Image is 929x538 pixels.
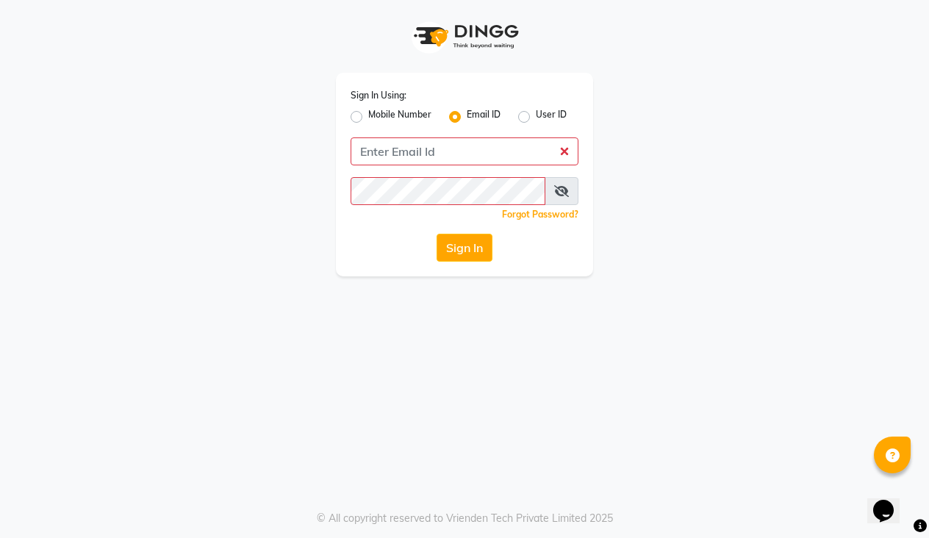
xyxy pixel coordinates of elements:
label: User ID [536,108,567,126]
img: logo1.svg [406,15,523,58]
a: Forgot Password? [502,209,578,220]
input: Username [351,177,545,205]
iframe: chat widget [867,479,914,523]
label: Sign In Using: [351,89,406,102]
label: Mobile Number [368,108,431,126]
input: Username [351,137,578,165]
button: Sign In [437,234,492,262]
label: Email ID [467,108,501,126]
